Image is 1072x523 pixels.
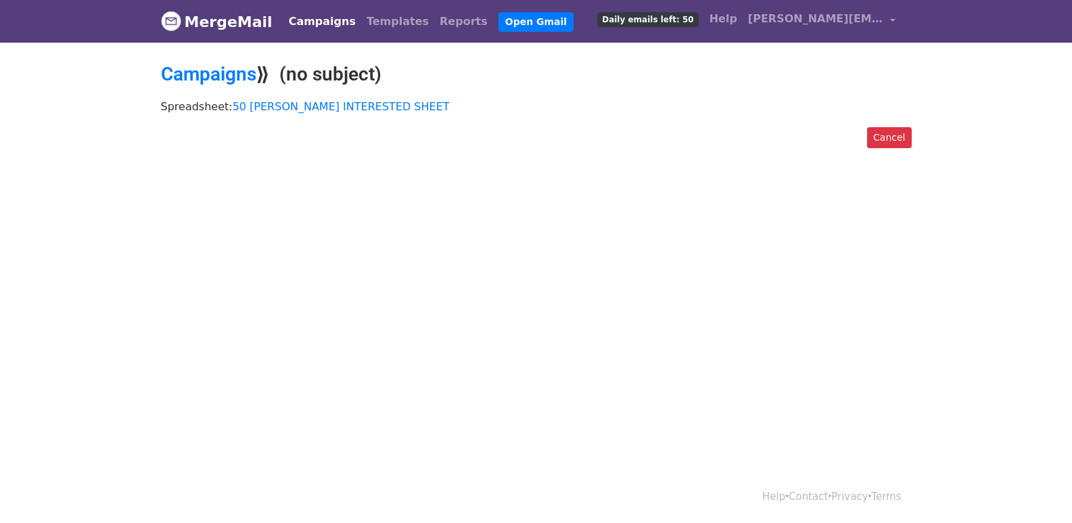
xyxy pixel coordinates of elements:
[498,12,574,32] a: Open Gmail
[161,63,256,85] a: Campaigns
[789,491,828,503] a: Contact
[161,99,912,114] p: Spreadsheet:
[762,491,785,503] a: Help
[597,12,698,27] span: Daily emails left: 50
[592,5,703,32] a: Daily emails left: 50
[831,491,868,503] a: Privacy
[161,63,912,86] h2: ⟫ (no subject)
[161,7,273,36] a: MergeMail
[361,8,434,35] a: Templates
[871,491,901,503] a: Terms
[434,8,493,35] a: Reports
[704,5,743,32] a: Help
[233,100,450,113] a: 50 [PERSON_NAME] INTERESTED SHEET
[161,11,181,31] img: MergeMail logo
[743,5,901,37] a: [PERSON_NAME][EMAIL_ADDRESS][DOMAIN_NAME]
[867,127,911,148] a: Cancel
[748,11,883,27] span: [PERSON_NAME][EMAIL_ADDRESS][DOMAIN_NAME]
[283,8,361,35] a: Campaigns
